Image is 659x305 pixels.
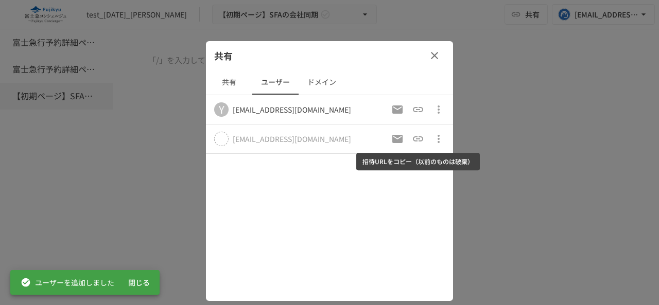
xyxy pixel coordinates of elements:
button: 共有 [206,70,252,95]
button: 招待メールの再送 [387,129,408,149]
button: ドメイン [299,70,345,95]
button: 閉じる [123,273,155,292]
button: 招待URLをコピー（以前のものは破棄） [408,99,428,120]
div: 共有 [206,41,453,70]
button: ユーザー [252,70,299,95]
button: 招待URLをコピー（以前のものは破棄） [408,129,428,149]
button: 招待メールの再送 [387,99,408,120]
div: ユーザーを追加しました [21,273,114,292]
div: [EMAIL_ADDRESS][DOMAIN_NAME] [233,104,351,115]
div: Y [214,102,229,117]
div: 招待URLをコピー（以前のものは破棄） [356,153,480,170]
div: このユーザーはまだログインしていません。 [233,134,351,144]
